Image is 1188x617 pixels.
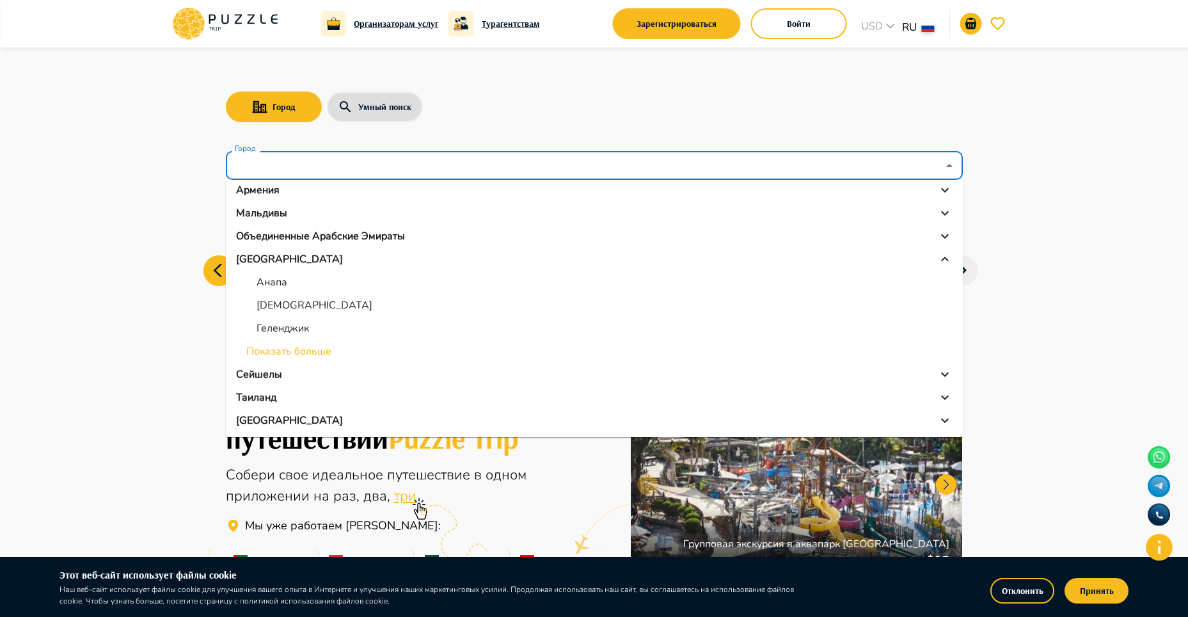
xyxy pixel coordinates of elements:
button: notifications [960,13,982,35]
p: [GEOGRAPHIC_DATA] [236,252,343,267]
p: 95 [934,552,949,571]
p: [GEOGRAPHIC_DATA] [236,413,343,428]
span: на [313,486,333,506]
p: Объединенные Арабские Эмираты [236,228,405,244]
button: Зарегистрироваться [613,8,741,39]
div: USD [857,19,902,37]
button: Войти [751,8,847,39]
p: RU [902,19,917,36]
p: Армения [236,182,280,198]
span: одном [486,465,527,485]
button: Город [226,92,322,122]
span: три [394,486,416,506]
p: Таиланд [236,390,276,405]
span: в [474,465,486,485]
p: Сейшелы [236,367,282,382]
p: Сервис для путешествий Puzzle Trip [245,517,441,534]
div: Онлайн агрегатор туристических услуг для путешествий по всему миру. [226,465,602,507]
p: От [909,554,926,569]
span: два, [363,486,394,506]
a: Организаторам услуг [354,17,438,31]
label: Город [235,143,255,154]
button: Отклонить [990,578,1054,604]
span: идеальное [312,465,387,485]
img: lang [922,22,935,32]
button: Close [940,157,958,175]
li: Показать больше [226,340,963,363]
span: раз, [333,486,363,506]
button: Умный поиск [327,92,423,122]
button: favorite [987,13,1009,35]
a: Турагентствам [482,17,540,31]
p: Групповая экскурсия в аквапарк [GEOGRAPHIC_DATA] [683,536,949,552]
p: Мальдивы [236,205,287,221]
span: Собери [226,465,279,485]
span: путешествие [387,465,474,485]
button: Принять [1065,578,1129,604]
p: Наш веб-сайт использует файлы cookie для улучшения вашего опыта в Интернете и улучшения наших мар... [59,584,808,607]
p: Анапа [257,275,287,290]
p: $ [926,552,934,571]
span: свое [279,465,312,485]
h1: Собери свое идеальное путешествие с Puzzle Trip [226,387,602,454]
h6: Этот веб-сайт использует файлы cookie [59,567,808,584]
p: Геленджик [257,321,309,336]
span: приложении [226,486,313,506]
span: Puzzle Trip [388,420,519,456]
p: [DEMOGRAPHIC_DATA] [257,298,372,313]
